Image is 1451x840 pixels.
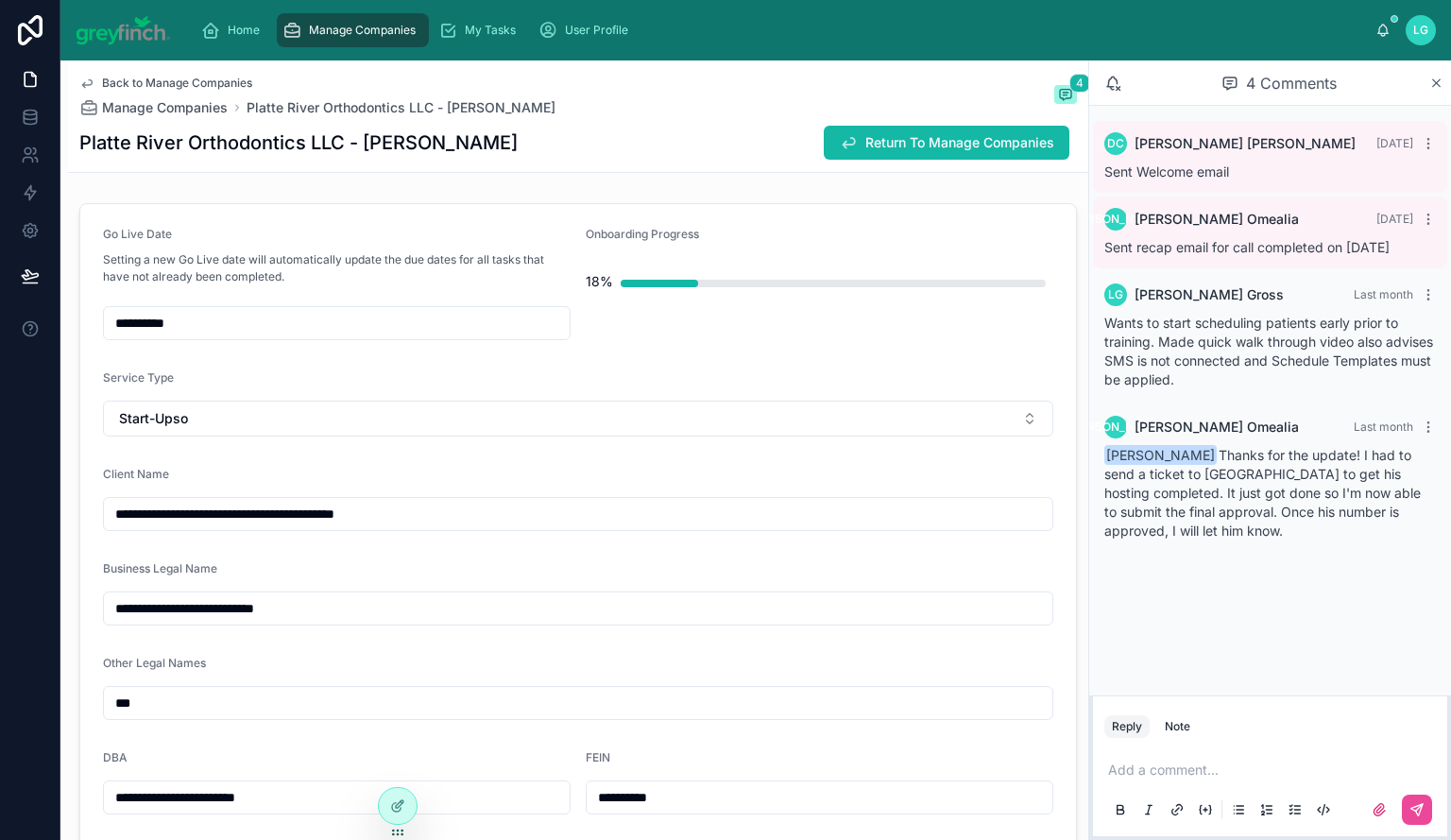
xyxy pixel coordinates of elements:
div: scrollable content [186,9,1376,51]
button: 4 [1054,85,1077,108]
span: [PERSON_NAME] [1104,445,1217,465]
a: Platte River Orthodontics LLC - [PERSON_NAME] [247,98,555,117]
span: Wants to start scheduling patients early prior to training. Made quick walk through video also ad... [1104,315,1433,387]
span: Thanks for the update! I had to send a ticket to [GEOGRAPHIC_DATA] to get his hosting completed. ... [1104,447,1421,539]
span: Back to Manage Companies [102,76,252,91]
span: Start-Upso [119,409,188,428]
h1: Platte River Orthodontics LLC - [PERSON_NAME] [79,129,518,156]
button: Select Button [103,401,1053,437]
span: Manage Companies [309,23,416,38]
a: Manage Companies [79,98,228,117]
span: Client Name [103,467,169,481]
span: User Profile [565,23,628,38]
span: LG [1413,23,1428,38]
span: DBA [103,750,128,764]
span: Last month [1354,420,1413,434]
span: Go Live Date [103,227,172,241]
span: Return To Manage Companies [865,133,1054,152]
span: Last month [1354,287,1413,301]
span: Business Legal Name [103,561,217,575]
button: Return To Manage Companies [824,126,1069,160]
img: App logo [76,15,171,45]
a: User Profile [533,13,641,47]
span: 4 Comments [1246,72,1337,94]
span: [PERSON_NAME] [1069,420,1163,435]
a: Back to Manage Companies [79,76,252,91]
span: FEIN [586,750,610,764]
button: Reply [1104,715,1150,738]
a: Manage Companies [277,13,429,47]
span: Sent Welcome email [1104,163,1229,180]
span: Home [228,23,260,38]
span: 4 [1069,74,1090,93]
span: LG [1108,287,1123,302]
span: [DATE] [1376,212,1413,226]
span: Onboarding Progress [586,227,699,241]
span: [PERSON_NAME] [PERSON_NAME] [1135,134,1356,153]
span: Sent recap email for call completed on [DATE] [1104,239,1390,255]
span: [DATE] [1376,136,1413,150]
span: DC [1107,136,1124,151]
div: 18% [586,263,613,300]
p: Setting a new Go Live date will automatically update the due dates for all tasks that have not al... [103,251,571,285]
div: Note [1165,719,1190,734]
span: Other Legal Names [103,656,206,670]
span: [PERSON_NAME] Omealia [1135,210,1299,229]
span: Manage Companies [102,98,228,117]
a: Home [196,13,273,47]
span: [PERSON_NAME] Omealia [1135,418,1299,437]
span: [PERSON_NAME] Gross [1135,285,1284,304]
button: Note [1157,715,1198,738]
a: My Tasks [433,13,529,47]
span: Service Type [103,370,174,385]
span: My Tasks [465,23,516,38]
span: [PERSON_NAME] [1069,212,1163,227]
